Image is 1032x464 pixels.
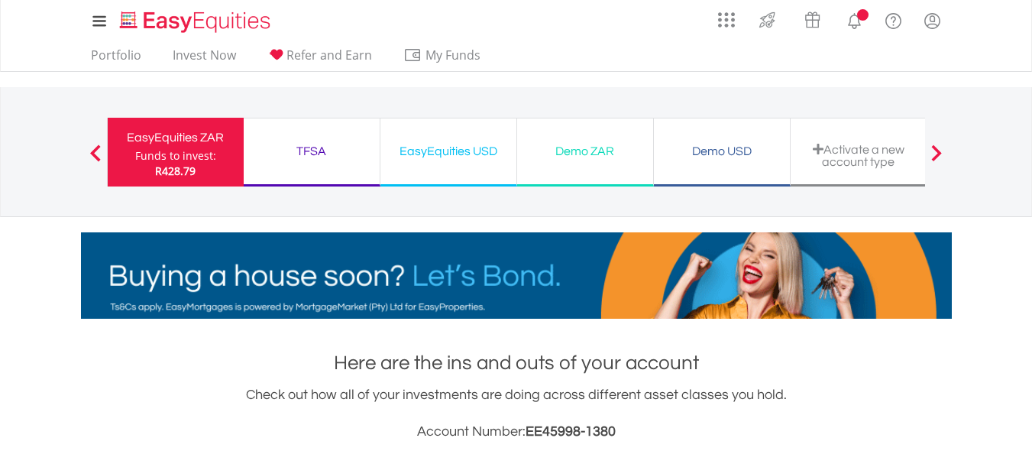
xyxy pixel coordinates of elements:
[253,141,370,162] div: TFSA
[167,47,242,71] a: Invest Now
[286,47,372,63] span: Refer and Earn
[117,127,235,148] div: EasyEquities ZAR
[790,4,835,32] a: Vouchers
[114,4,277,34] a: Home page
[526,141,644,162] div: Demo ZAR
[835,4,874,34] a: Notifications
[390,141,507,162] div: EasyEquities USD
[85,47,147,71] a: Portfolio
[663,141,781,162] div: Demo USD
[913,4,952,37] a: My Profile
[755,8,780,32] img: thrive-v2.svg
[261,47,378,71] a: Refer and Earn
[800,8,825,32] img: vouchers-v2.svg
[81,385,952,443] div: Check out how all of your investments are doing across different asset classes you hold.
[874,4,913,34] a: FAQ's and Support
[155,164,196,178] span: R428.79
[526,424,616,439] span: EE45998-1380
[117,9,277,34] img: EasyEquities_Logo.png
[135,148,216,164] div: Funds to invest:
[81,349,952,377] h1: Here are the ins and outs of your account
[403,45,503,65] span: My Funds
[708,4,745,28] a: AppsGrid
[81,232,952,319] img: EasyMortage Promotion Banner
[800,143,917,168] div: Activate a new account type
[718,11,735,28] img: grid-menu-icon.svg
[81,421,952,443] h3: Account Number:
